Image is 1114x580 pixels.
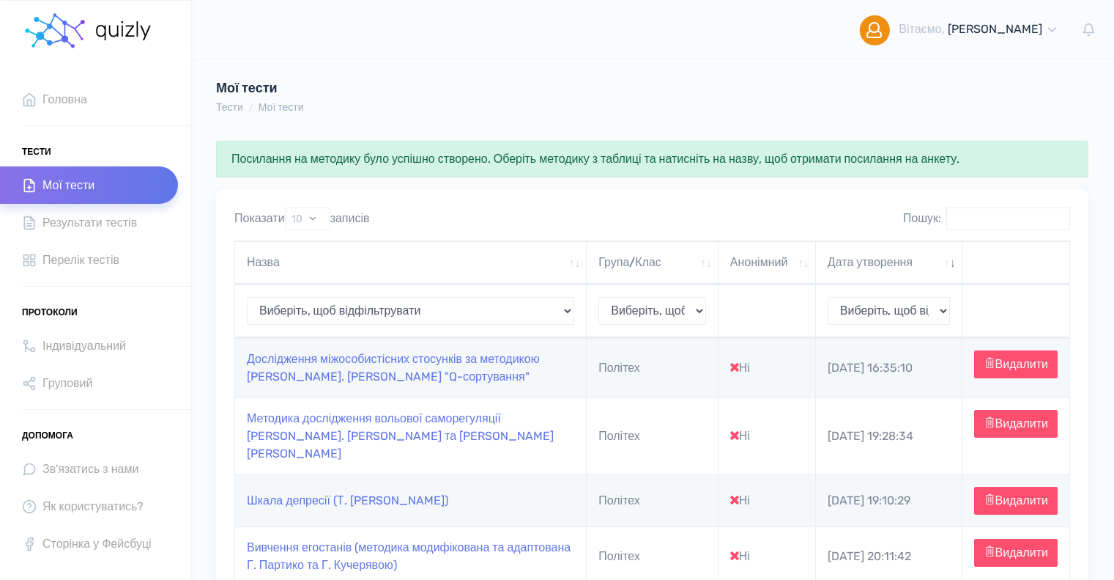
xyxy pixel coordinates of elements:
[718,474,816,526] td: Ні
[587,241,718,285] th: Група/Клас: активувати для сортування стовпців за зростанням
[718,397,816,474] td: Ні
[42,459,138,479] span: Зв'язатись з нами
[587,397,718,474] td: Політех
[816,338,962,397] td: [DATE] 16:35:10
[42,213,137,232] span: Результати тестів
[42,534,152,554] span: Сторінка у Фейсбуці
[974,350,1058,378] button: Видалити
[247,411,554,460] a: Методика дослідження вольової саморегуляції [PERSON_NAME]. [PERSON_NAME] та [PERSON_NAME] [PERSON...
[216,100,304,115] nav: breadcrumb
[22,301,78,323] span: Протоколи
[22,9,88,53] img: homepage
[22,425,73,447] span: Допомога
[718,338,816,397] td: Ні
[216,81,716,97] h4: Мої тести
[718,241,816,285] th: Анонімний: активувати для сортування стовпців за зростанням
[216,141,1088,177] div: Посилання на методику було успішно створено. Оберіть методику з таблиці та натисніть на назву, що...
[903,208,1070,230] label: Пошук:
[285,208,330,230] select: Показатизаписів
[974,410,1058,438] button: Видалити
[235,241,587,285] th: Назва: активувати для сортування стовпців за зростанням
[587,338,718,397] td: Політех
[22,1,154,59] a: homepage homepage
[587,474,718,526] td: Політех
[42,250,119,270] span: Перелік тестів
[243,100,304,115] li: Мої тести
[94,21,154,40] img: homepage
[42,373,92,393] span: Груповий
[234,208,370,230] label: Показати записів
[42,336,126,356] span: Індивідуальний
[247,493,448,507] a: Шкала депресії (Т. [PERSON_NAME])
[816,241,962,285] th: Дата утворення: активувати для сортування стовпців за зростанням
[974,487,1058,515] button: Видалити
[946,208,1070,230] input: Пошук:
[42,89,87,109] span: Головна
[816,474,962,526] td: [DATE] 19:10:29
[42,496,144,516] span: Як користуватись?
[247,540,571,572] a: Вивчення егостанів (методика модифікована та адаптована Г. Партико та Г. Кучерявою)
[216,100,243,115] li: Тести
[974,539,1058,567] button: Видалити
[948,22,1042,36] span: [PERSON_NAME]
[247,352,540,383] a: Дослідження міжособистісних стосунків за методикою [PERSON_NAME]. [PERSON_NAME] "Q-сортування"
[816,397,962,474] td: [DATE] 19:28:34
[22,141,51,163] span: Тести
[42,175,94,195] span: Мої тести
